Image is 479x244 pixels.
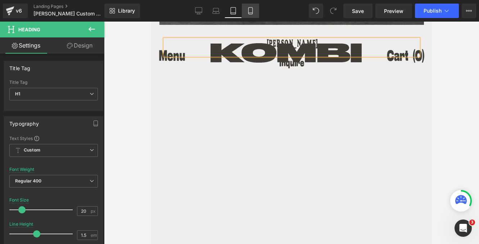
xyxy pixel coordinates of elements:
b: Custom [24,147,40,153]
a: Inquire [128,34,153,49]
span: 3 [469,220,475,225]
span: px [91,209,97,213]
div: Title Tag [9,80,98,85]
a: v6 [3,4,28,18]
a: Mobile [242,4,259,18]
div: Text Styles [9,135,98,141]
a: Laptop [207,4,225,18]
a: Preview [375,4,412,18]
button: More [462,4,476,18]
a: Tablet [225,4,242,18]
button: Redo [326,4,340,18]
a: Landing Pages [33,4,116,9]
b: H1 [15,91,20,96]
div: v6 [14,6,23,15]
b: Regular 400 [15,178,42,184]
a: New Library [104,4,140,18]
button: Undo [309,4,323,18]
span: Library [118,8,135,14]
span: Publish [424,8,442,14]
div: Typography [9,117,39,127]
iframe: Intercom live chat [455,220,472,237]
div: Line Height [9,222,33,227]
a: Desktop [190,4,207,18]
a: Design [54,37,106,54]
div: Font Weight [9,167,34,172]
div: Font Size [9,198,29,203]
span: Heading [18,27,40,32]
span: em [91,233,97,238]
h1: [PERSON_NAME] [14,18,267,28]
span: Preview [384,7,403,15]
span: [PERSON_NAME] Custom Orders [33,11,103,17]
span: Save [352,7,364,15]
div: Title Tag [9,61,31,71]
button: Publish [415,4,459,18]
